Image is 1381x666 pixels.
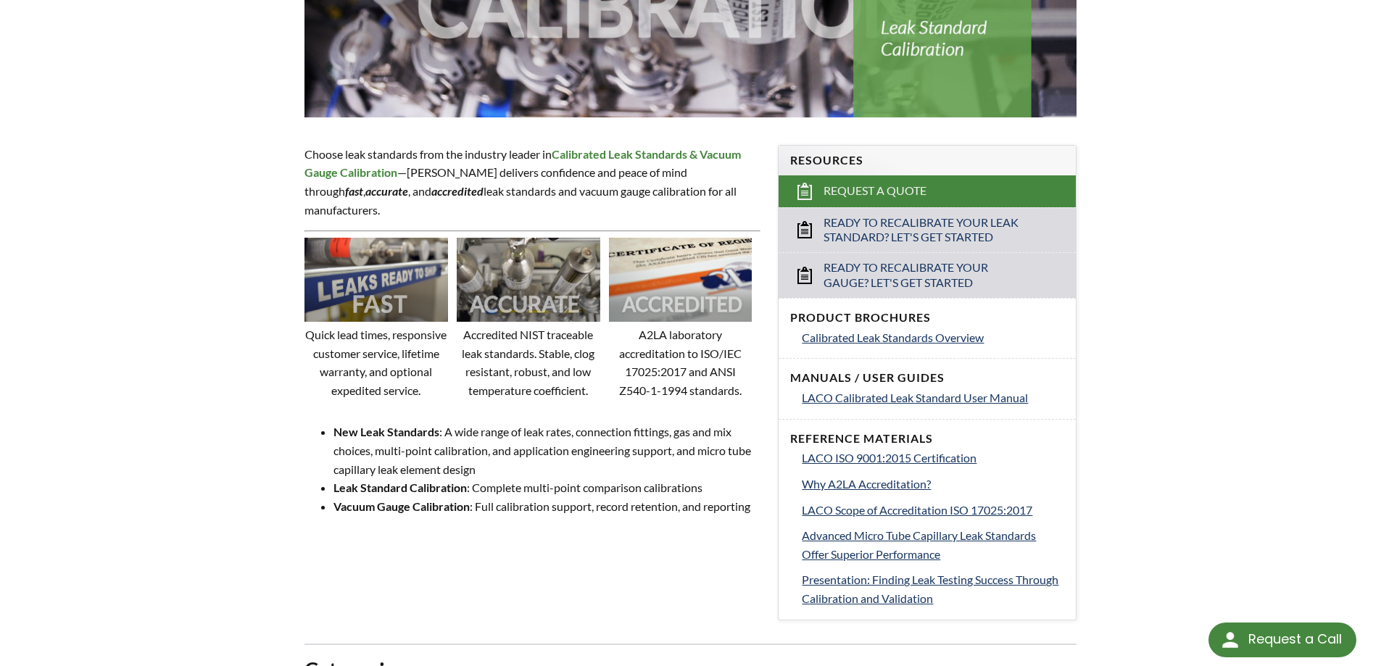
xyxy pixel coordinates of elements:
[333,499,470,513] strong: Vacuum Gauge Calibration
[824,215,1033,246] span: Ready to Recalibrate Your Leak Standard? Let's Get Started
[802,570,1064,607] a: Presentation: Finding Leak Testing Success Through Calibration and Validation
[802,328,1064,347] a: Calibrated Leak Standards Overview
[1219,628,1242,652] img: round button
[802,451,976,465] span: LACO ISO 9001:2015 Certification
[333,480,467,494] strong: Leak Standard Calibration
[333,423,761,478] li: : A wide range of leak rates, connection fittings, gas and mix choices, multi-point calibration, ...
[779,207,1076,253] a: Ready to Recalibrate Your Leak Standard? Let's Get Started
[802,526,1064,563] a: Advanced Micro Tube Capillary Leak Standards Offer Superior Performance
[790,153,1064,168] h4: Resources
[1208,623,1356,657] div: Request a Call
[802,501,1064,520] a: LACO Scope of Accreditation ISO 17025:2017
[790,310,1064,325] h4: Product Brochures
[609,238,752,321] img: Image showing the word ACCREDITED overlaid on it
[345,184,363,198] em: fast
[790,370,1064,386] h4: Manuals / User Guides
[1248,623,1342,656] div: Request a Call
[802,449,1064,467] a: LACO ISO 9001:2015 Certification
[824,260,1033,291] span: Ready to Recalibrate Your Gauge? Let's Get Started
[365,184,408,198] strong: accurate
[333,478,761,497] li: : Complete multi-point comparison calibrations
[779,252,1076,298] a: Ready to Recalibrate Your Gauge? Let's Get Started
[609,325,752,399] p: A2LA laboratory accreditation to ISO/IEC 17025:2017 and ANSI Z540-1-1994 standards.
[802,391,1028,404] span: LACO Calibrated Leak Standard User Manual
[802,388,1064,407] a: LACO Calibrated Leak Standard User Manual
[802,477,931,491] span: Why A2LA Accreditation?
[304,145,761,219] p: Choose leak standards from the industry leader in —[PERSON_NAME] delivers confidence and peace of...
[802,503,1032,517] span: LACO Scope of Accreditation ISO 17025:2017
[802,573,1058,605] span: Presentation: Finding Leak Testing Success Through Calibration and Validation
[333,497,761,516] li: : Full calibration support, record retention, and reporting
[431,184,484,198] em: accredited
[304,238,448,321] img: Image showing the word FAST overlaid on it
[457,238,600,321] img: Image showing the word ACCURATE overlaid on it
[802,475,1064,494] a: Why A2LA Accreditation?
[790,431,1064,446] h4: Reference Materials
[333,425,439,438] strong: New Leak Standards
[802,330,984,344] span: Calibrated Leak Standards Overview
[779,175,1076,207] a: Request a Quote
[457,325,600,399] p: Accredited NIST traceable leak standards. Stable, clog resistant, robust, and low temperature coe...
[824,183,926,199] span: Request a Quote
[802,528,1036,561] span: Advanced Micro Tube Capillary Leak Standards Offer Superior Performance
[304,325,448,399] p: Quick lead times, responsive customer service, lifetime warranty, and optional expedited service.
